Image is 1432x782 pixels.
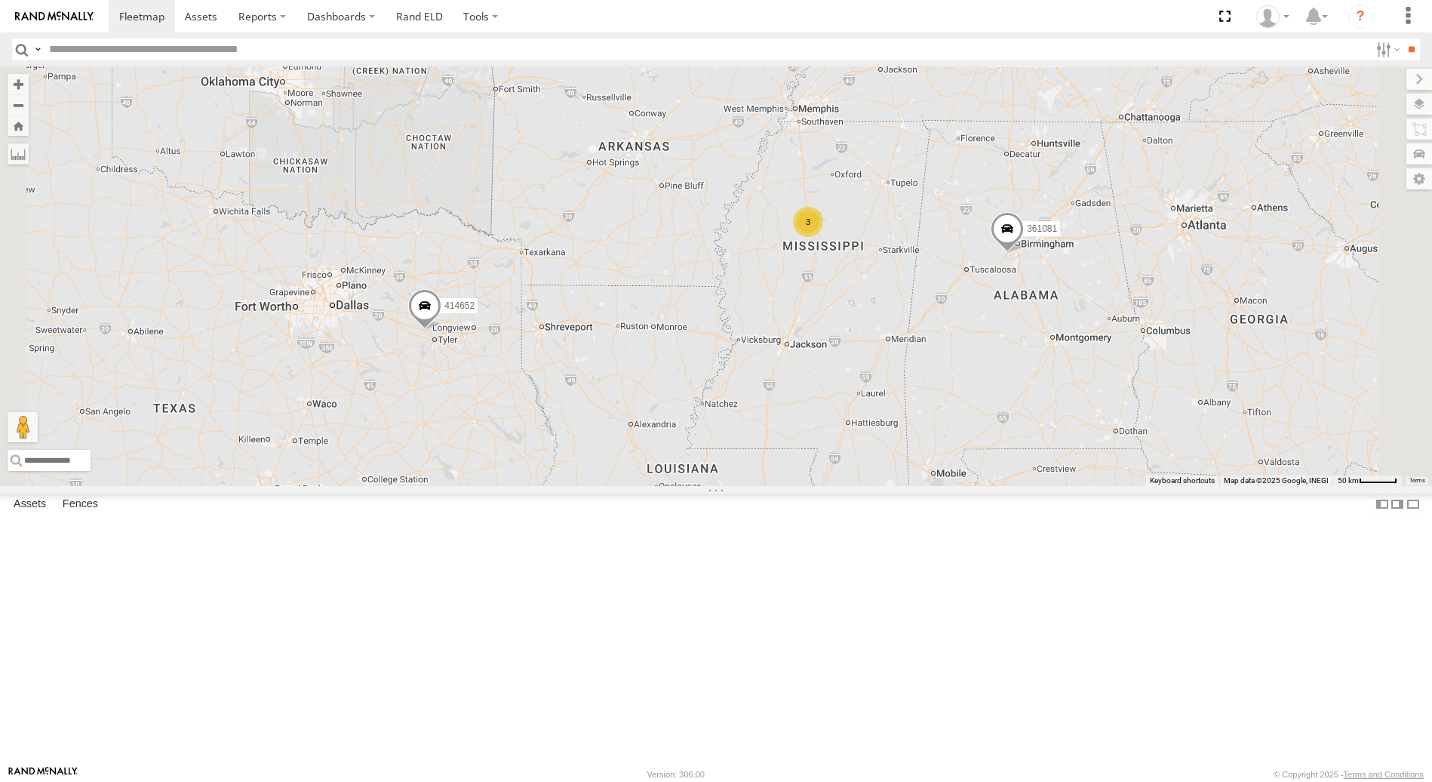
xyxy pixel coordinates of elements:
[1338,476,1359,485] span: 50 km
[1406,494,1421,516] label: Hide Summary Table
[8,412,38,442] button: Drag Pegman onto the map to open Street View
[1150,476,1215,486] button: Keyboard shortcuts
[1348,5,1372,29] i: ?
[1406,168,1432,189] label: Map Settings
[8,74,29,94] button: Zoom in
[8,115,29,136] button: Zoom Home
[55,494,106,516] label: Fences
[32,38,44,60] label: Search Query
[15,11,94,22] img: rand-logo.svg
[444,300,475,311] span: 414652
[1027,223,1057,234] span: 361081
[647,770,705,779] div: Version: 306.00
[6,494,54,516] label: Assets
[1375,494,1390,516] label: Dock Summary Table to the Left
[1333,476,1402,486] button: Map Scale: 50 km per 47 pixels
[8,94,29,115] button: Zoom out
[1390,494,1405,516] label: Dock Summary Table to the Right
[1224,476,1329,485] span: Map data ©2025 Google, INEGI
[1370,38,1403,60] label: Search Filter Options
[1274,770,1424,779] div: © Copyright 2025 -
[8,143,29,165] label: Measure
[793,207,823,237] div: 3
[1409,477,1425,483] a: Terms (opens in new tab)
[1344,770,1424,779] a: Terms and Conditions
[1251,5,1295,28] div: Gene Roberts
[8,767,78,782] a: Visit our Website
